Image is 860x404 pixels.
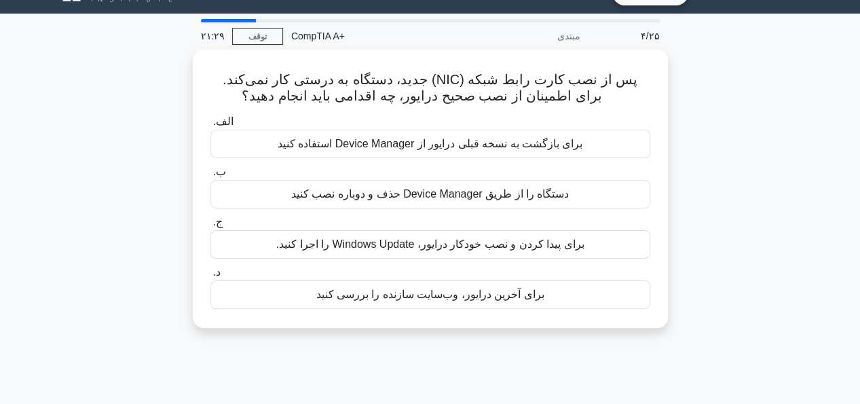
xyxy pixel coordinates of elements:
font: CompTIA A+ [291,31,345,41]
font: توقف [248,32,267,41]
font: برای آخرین درایور، وب‌سایت سازنده را بررسی کنید [316,289,544,300]
font: ۴/۲۵ [641,31,660,41]
font: ب. [213,166,226,177]
a: توقف [232,28,283,45]
font: پس از نصب کارت رابط شبکه (NIC) جدید، دستگاه به درستی کار نمی‌کند. برای اطمینان از نصب صحیح درایور... [223,72,637,103]
font: ج. [213,216,223,227]
font: مبتدی [557,31,580,41]
font: ۲۱:۲۹ [201,31,225,41]
font: دستگاه را از طریق Device Manager حذف و دوباره نصب کنید [291,188,569,200]
font: د. [213,266,221,278]
font: برای پیدا کردن و نصب خودکار درایور، Windows Update را اجرا کنید. [276,238,584,250]
font: الف. [213,115,233,127]
font: برای بازگشت به نسخه قبلی درایور از Device Manager استفاده کنید [278,138,583,149]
